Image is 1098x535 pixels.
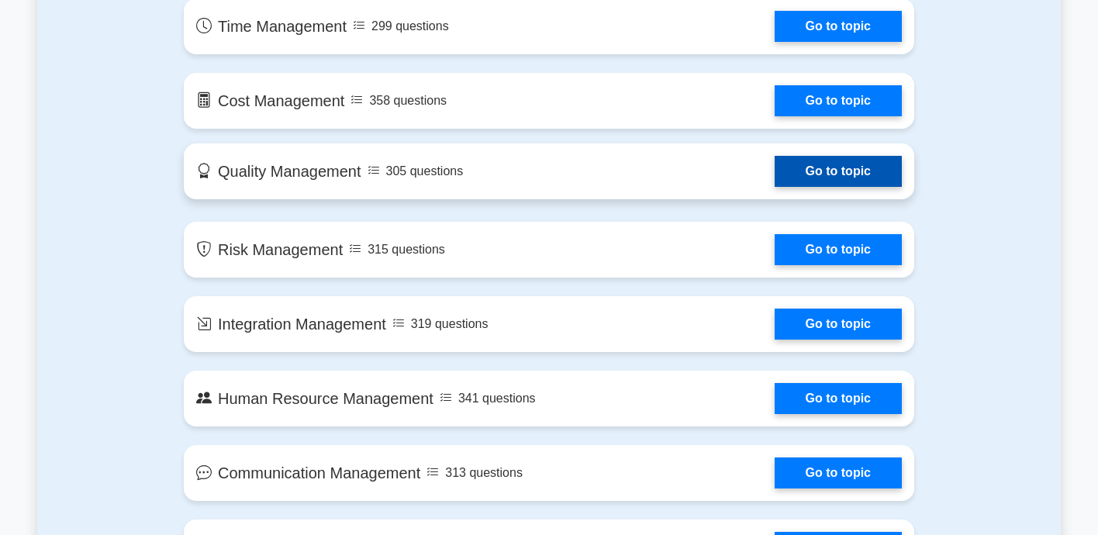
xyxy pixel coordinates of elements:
[775,85,902,116] a: Go to topic
[775,11,902,42] a: Go to topic
[775,156,902,187] a: Go to topic
[775,234,902,265] a: Go to topic
[775,309,902,340] a: Go to topic
[775,457,902,488] a: Go to topic
[775,383,902,414] a: Go to topic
